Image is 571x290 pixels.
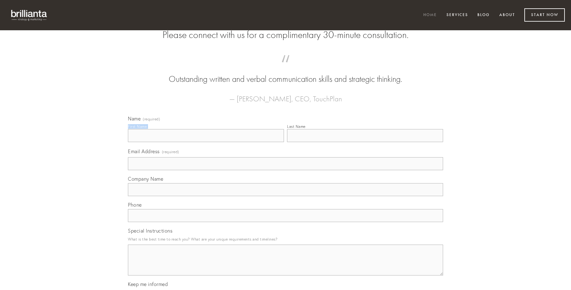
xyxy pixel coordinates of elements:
[473,10,494,20] a: Blog
[442,10,472,20] a: Services
[128,148,160,154] span: Email Address
[128,116,141,122] span: Name
[138,61,433,73] span: “
[128,124,147,129] div: First Name
[128,228,172,234] span: Special Instructions
[128,235,443,243] p: What is the best time to reach you? What are your unique requirements and timelines?
[162,148,179,156] span: (required)
[287,124,306,129] div: Last Name
[495,10,519,20] a: About
[6,6,53,24] img: brillianta - research, strategy, marketing
[143,117,160,121] span: (required)
[128,202,142,208] span: Phone
[128,281,168,287] span: Keep me informed
[138,85,433,105] figcaption: — [PERSON_NAME], CEO, TouchPlan
[138,61,433,85] blockquote: Outstanding written and verbal communication skills and strategic thinking.
[128,29,443,41] h2: Please connect with us for a complimentary 30-minute consultation.
[419,10,441,20] a: Home
[128,176,163,182] span: Company Name
[524,8,565,22] a: Start Now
